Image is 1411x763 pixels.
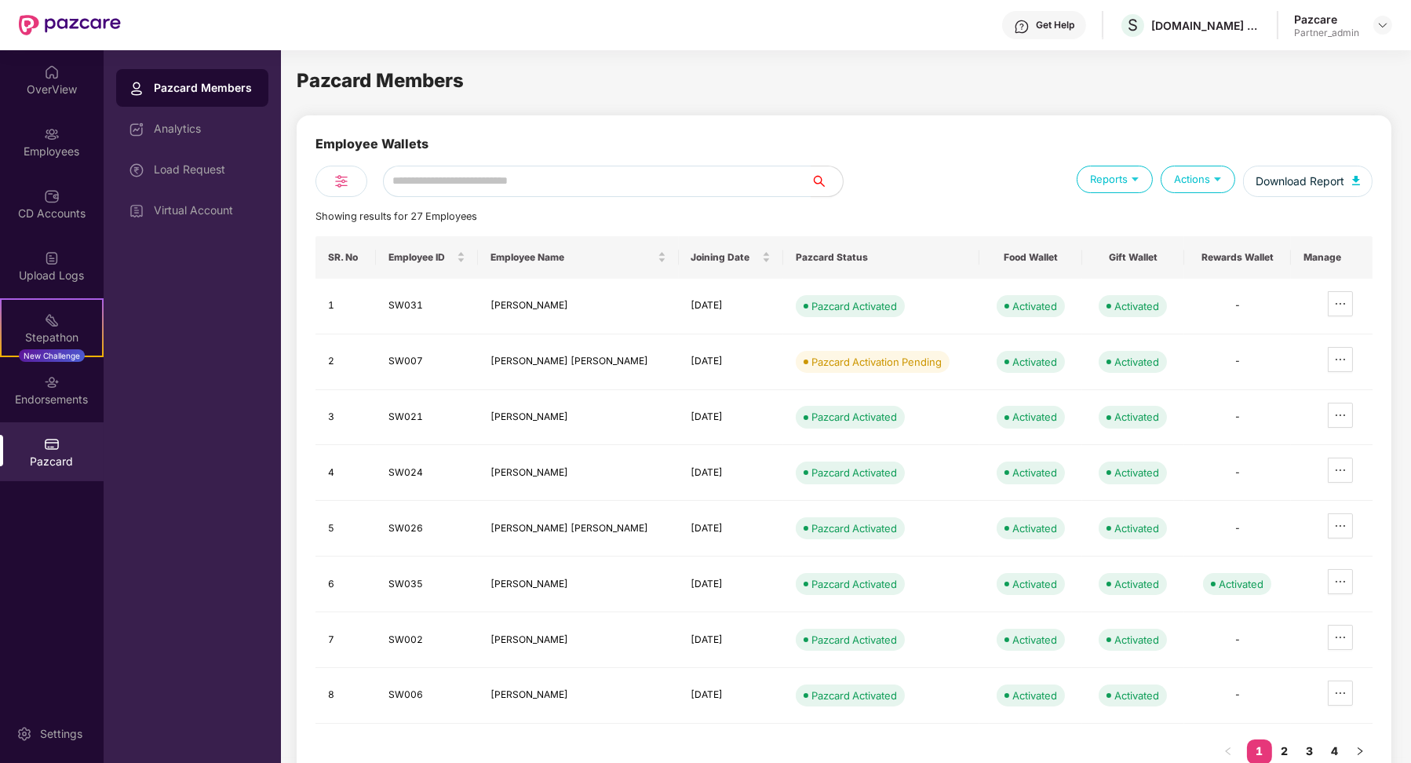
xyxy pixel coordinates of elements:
a: 1 [1247,739,1272,763]
img: svg+xml;base64,PHN2ZyB4bWxucz0iaHR0cDovL3d3dy53My5vcmcvMjAwMC9zdmciIHdpZHRoPSIyNCIgaGVpZ2h0PSIyNC... [332,172,351,191]
span: - [1234,411,1241,422]
div: Stepathon [2,330,102,345]
th: Gift Wallet [1082,236,1184,279]
span: - [1234,355,1241,367]
div: Pazcard Activated [811,520,897,536]
th: Joining Date [679,236,784,279]
td: [DATE] [679,390,784,446]
div: Pazcard Activation Pending [811,354,942,370]
div: Activated [1012,465,1057,480]
img: svg+xml;base64,PHN2ZyB4bWxucz0iaHR0cDovL3d3dy53My5vcmcvMjAwMC9zdmciIHdpZHRoPSIyMSIgaGVpZ2h0PSIyMC... [44,312,60,328]
td: [DATE] [679,445,784,501]
td: 5 [315,501,376,557]
div: Settings [35,726,87,742]
img: New Pazcare Logo [19,15,121,35]
div: Actions [1161,166,1235,193]
img: svg+xml;base64,PHN2ZyBpZD0iSGVscC0zMngzMiIgeG1sbnM9Imh0dHA6Ly93d3cudzMub3JnLzIwMDAvc3ZnIiB3aWR0aD... [1014,19,1030,35]
img: svg+xml;base64,PHN2ZyBpZD0iRGFzaGJvYXJkIiB4bWxucz0iaHR0cDovL3d3dy53My5vcmcvMjAwMC9zdmciIHdpZHRoPS... [129,122,144,137]
button: ellipsis [1328,513,1353,538]
a: 2 [1272,739,1297,763]
div: Activated [1012,632,1057,648]
a: 3 [1297,739,1322,763]
div: Pazcard Activated [811,632,897,648]
td: [DATE] [679,279,784,334]
td: 8 [315,668,376,724]
td: [PERSON_NAME] [478,279,678,334]
th: Employee Name [478,236,678,279]
div: Activated [1114,520,1159,536]
a: 4 [1322,739,1347,763]
button: Download Report [1243,166,1373,197]
img: svg+xml;base64,PHN2ZyB4bWxucz0iaHR0cDovL3d3dy53My5vcmcvMjAwMC9zdmciIHdpZHRoPSIxOSIgaGVpZ2h0PSIxOS... [1128,171,1143,186]
span: Download Report [1256,173,1344,190]
td: [PERSON_NAME] [PERSON_NAME] [478,501,678,557]
img: svg+xml;base64,PHN2ZyBpZD0iVmlydHVhbF9BY2NvdW50IiBkYXRhLW5hbWU9IlZpcnR1YWwgQWNjb3VudCIgeG1sbnM9Im... [129,203,144,219]
th: Rewards Wallet [1184,236,1291,279]
img: svg+xml;base64,PHN2ZyBpZD0iRW5kb3JzZW1lbnRzIiB4bWxucz0iaHR0cDovL3d3dy53My5vcmcvMjAwMC9zdmciIHdpZH... [44,374,60,390]
img: svg+xml;base64,PHN2ZyBpZD0iU2V0dGluZy0yMHgyMCIgeG1sbnM9Imh0dHA6Ly93d3cudzMub3JnLzIwMDAvc3ZnIiB3aW... [16,726,32,742]
span: left [1223,747,1233,756]
span: - [1234,522,1241,534]
img: svg+xml;base64,PHN2ZyB4bWxucz0iaHR0cDovL3d3dy53My5vcmcvMjAwMC9zdmciIHhtbG5zOnhsaW5rPSJodHRwOi8vd3... [1352,176,1360,185]
td: [DATE] [679,668,784,724]
span: ellipsis [1329,575,1352,588]
span: Showing results for 27 Employees [315,210,477,222]
span: ellipsis [1329,409,1352,422]
td: SW006 [376,668,478,724]
div: Pazcare [1294,12,1359,27]
td: SW031 [376,279,478,334]
td: 4 [315,445,376,501]
div: Get Help [1036,19,1074,31]
td: [PERSON_NAME] [478,612,678,668]
div: Activated [1012,688,1057,703]
img: svg+xml;base64,PHN2ZyBpZD0iUGF6Y2FyZCIgeG1sbnM9Imh0dHA6Ly93d3cudzMub3JnLzIwMDAvc3ZnIiB3aWR0aD0iMj... [44,436,60,452]
td: [PERSON_NAME] [478,445,678,501]
div: Reports [1077,166,1153,193]
span: right [1355,747,1365,756]
div: Pazcard Activated [811,298,897,314]
span: Employee Name [490,251,654,264]
span: S [1128,16,1138,35]
td: [PERSON_NAME] [478,557,678,612]
span: - [1234,688,1241,700]
button: search [811,166,844,197]
td: 7 [315,612,376,668]
img: svg+xml;base64,PHN2ZyBpZD0iSG9tZSIgeG1sbnM9Imh0dHA6Ly93d3cudzMub3JnLzIwMDAvc3ZnIiB3aWR0aD0iMjAiIG... [44,64,60,80]
td: [DATE] [679,334,784,390]
button: ellipsis [1328,625,1353,650]
img: svg+xml;base64,PHN2ZyBpZD0iRW1wbG95ZWVzIiB4bWxucz0iaHR0cDovL3d3dy53My5vcmcvMjAwMC9zdmciIHdpZHRoPS... [44,126,60,142]
button: ellipsis [1328,347,1353,372]
td: 3 [315,390,376,446]
span: ellipsis [1329,464,1352,476]
div: Partner_admin [1294,27,1359,39]
img: svg+xml;base64,PHN2ZyBpZD0iRHJvcGRvd24tMzJ4MzIiIHhtbG5zPSJodHRwOi8vd3d3LnczLm9yZy8yMDAwL3N2ZyIgd2... [1376,19,1389,31]
span: Employee ID [388,251,454,264]
div: Load Request [154,163,256,176]
span: ellipsis [1329,520,1352,532]
td: [PERSON_NAME] [478,390,678,446]
div: Activated [1114,298,1159,314]
td: SW007 [376,334,478,390]
span: - [1234,466,1241,478]
span: Pazcard Members [297,69,464,92]
span: ellipsis [1329,631,1352,644]
div: New Challenge [19,349,85,362]
td: 2 [315,334,376,390]
span: search [811,175,843,188]
span: - [1234,299,1241,311]
td: SW024 [376,445,478,501]
button: ellipsis [1328,681,1353,706]
div: Activated [1012,354,1057,370]
td: 1 [315,279,376,334]
span: ellipsis [1329,298,1352,310]
div: Activated [1114,409,1159,425]
td: SW002 [376,612,478,668]
th: SR. No [315,236,376,279]
img: svg+xml;base64,PHN2ZyBpZD0iQ0RfQWNjb3VudHMiIGRhdGEtbmFtZT0iQ0QgQWNjb3VudHMiIHhtbG5zPSJodHRwOi8vd3... [44,188,60,204]
img: svg+xml;base64,PHN2ZyBpZD0iVXBsb2FkX0xvZ3MiIGRhdGEtbmFtZT0iVXBsb2FkIExvZ3MiIHhtbG5zPSJodHRwOi8vd3... [44,250,60,266]
th: Food Wallet [979,236,1081,279]
td: SW026 [376,501,478,557]
button: ellipsis [1328,569,1353,594]
td: [DATE] [679,612,784,668]
span: - [1234,633,1241,645]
